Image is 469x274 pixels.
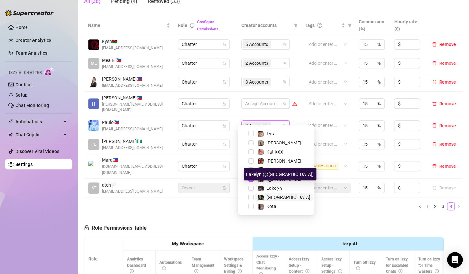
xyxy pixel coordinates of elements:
[424,202,431,210] li: 1
[267,195,310,200] span: [GEOGRAPHIC_DATA]
[282,102,286,106] span: team
[435,269,439,273] span: info-circle
[102,126,163,132] span: [EMAIL_ADDRESS][DOMAIN_NAME]
[88,120,99,131] img: Paulo
[243,122,271,130] span: 3 Accounts
[88,161,99,171] img: Mara
[258,186,264,191] img: Lakelyn
[267,131,276,136] span: Tyra
[243,40,271,48] span: 5 Accounts
[258,167,264,173] img: Kaliana
[9,70,42,76] span: Izzy AI Chatter
[245,122,268,129] span: 3 Accounts
[102,101,170,114] span: [PERSON_NAME][EMAIL_ADDRESS][DOMAIN_NAME]
[102,83,163,89] span: [EMAIL_ADDRESS][DOMAIN_NAME]
[248,140,254,145] span: Select tree node
[430,78,459,86] button: Remove
[248,131,254,136] span: Select tree node
[84,224,147,232] h5: Role Permissions Table
[447,203,454,210] a: 4
[457,204,461,208] span: right
[102,156,170,164] span: Mara 🇵🇭
[282,61,286,65] span: team
[430,122,459,130] button: Remove
[44,67,54,76] img: AI Chatter
[258,158,264,164] img: Caroline
[16,117,61,127] span: Automations
[258,131,264,137] img: Tyra
[159,260,182,271] span: Automations
[16,149,59,154] a: Discover Viral Videos
[222,102,226,106] span: lock
[88,39,99,50] img: Kysh
[418,257,440,274] span: Turn on Izzy for Time Wasters
[282,124,286,128] span: team
[102,94,170,101] span: [PERSON_NAME] 🇵🇭
[16,51,47,56] a: Team Analytics
[289,257,309,274] span: Access Izzy Setup - Content
[292,101,297,106] span: warning
[439,101,456,106] span: Remove
[182,139,226,149] span: Chatter
[439,202,447,210] li: 3
[267,167,282,173] span: Kaliana
[447,202,455,210] li: 4
[267,149,283,154] span: Kat XXX
[439,123,456,128] span: Remove
[439,42,456,47] span: Remove
[84,16,174,35] th: Name
[346,20,353,30] span: filter
[305,22,315,29] span: Tags
[182,99,226,108] span: Chatter
[88,22,165,29] span: Name
[432,142,437,146] span: delete
[258,177,264,182] img: Lily Rhyia
[197,20,218,31] a: Configure Permissions
[305,269,309,273] span: info-circle
[16,103,49,108] a: Chat Monitoring
[5,10,54,16] img: logo-BBDzfeDw.svg
[321,257,342,274] span: Access Izzy Setup - Settings
[238,269,242,273] span: info-circle
[182,161,226,171] span: Chatter
[162,266,166,270] span: info-circle
[190,23,194,28] span: info-circle
[182,40,226,49] span: Chatter
[248,195,254,200] span: Select tree node
[16,92,27,97] a: Setup
[222,124,226,128] span: lock
[430,140,459,148] button: Remove
[222,164,226,168] span: lock
[431,202,439,210] li: 2
[192,257,214,274] span: Team Management
[439,79,456,85] span: Remove
[91,141,96,148] span: FE
[194,269,198,273] span: info-circle
[102,188,163,195] span: [EMAIL_ADDRESS][DOMAIN_NAME]
[182,77,226,87] span: Chatter
[424,203,431,210] a: 1
[84,225,89,230] span: lock
[88,98,99,109] img: Brian Cruzgarcia
[430,40,459,48] button: Remove
[430,59,459,67] button: Remove
[432,123,437,128] span: delete
[102,75,163,83] span: [PERSON_NAME] 🇵🇭
[222,186,226,190] span: lock
[102,181,163,188] span: atch 🏳️
[16,35,67,45] a: Creator Analytics
[430,184,459,192] button: Remove
[354,260,376,271] span: Turn off Izzy
[447,252,463,268] div: Open Intercom Messenger
[386,257,408,274] span: Turn on Izzy for Escalated Chats
[248,158,254,164] span: Select tree node
[258,140,264,146] img: Natasha
[16,82,32,87] a: Content
[267,158,301,164] span: [PERSON_NAME]
[355,16,390,35] th: Commission (%)
[182,121,226,131] span: Chatter
[267,204,276,209] span: Kota
[248,167,254,173] span: Select tree node
[258,204,264,210] img: Kota
[267,177,301,182] span: [PERSON_NAME]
